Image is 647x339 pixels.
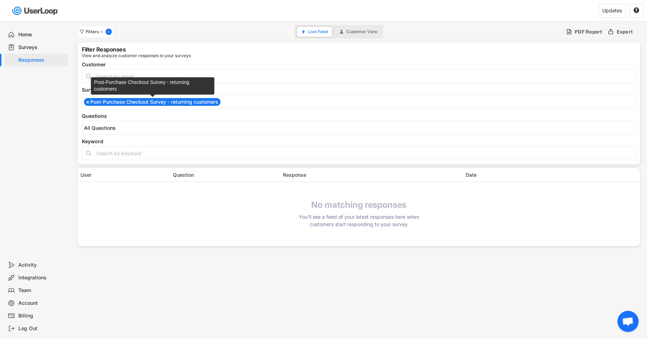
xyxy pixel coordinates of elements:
button: Live Feed [297,27,332,37]
div: View and analyze customer responses to your surveys [82,54,191,58]
span: × [86,99,90,104]
div: Account [18,300,65,307]
div: Surveys [18,44,65,51]
div: Activity [18,262,65,268]
div: Response [283,171,461,178]
a: Open chat [617,311,639,332]
span: Customer View [346,30,377,34]
span: Live Feed [308,30,328,34]
div: Keyword [82,139,636,144]
div: Responses [18,57,65,63]
h4: No matching responses [295,200,422,210]
div: Questions [82,114,636,119]
input: Search by keyword [82,146,636,160]
div: Billing [18,313,65,319]
button: Customer View [335,27,382,37]
div: Team [18,287,65,294]
div: You'll see a feed of your latest responses here when customers start responding to your survey [295,213,422,228]
div: Home [18,31,65,38]
div: User [80,171,169,178]
input: Search by email [82,69,636,83]
div: PDF Report [575,29,603,35]
div: Log Out [18,325,65,332]
div: Customer [82,62,636,67]
li: Post-Purchase Checkout Survey - returning customers [84,98,220,106]
div: Integrations [18,274,65,281]
div: Date [466,171,637,178]
div: Filter Responses [82,47,126,52]
div: Filters [86,30,104,34]
input: All Questions [84,125,637,131]
div: Survey [82,87,636,92]
text:  [634,7,639,13]
div: Export [616,29,633,35]
div: Updates [602,8,622,13]
div: Question [173,171,279,178]
img: userloop-logo-01.svg [11,4,60,18]
button:  [633,7,640,14]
